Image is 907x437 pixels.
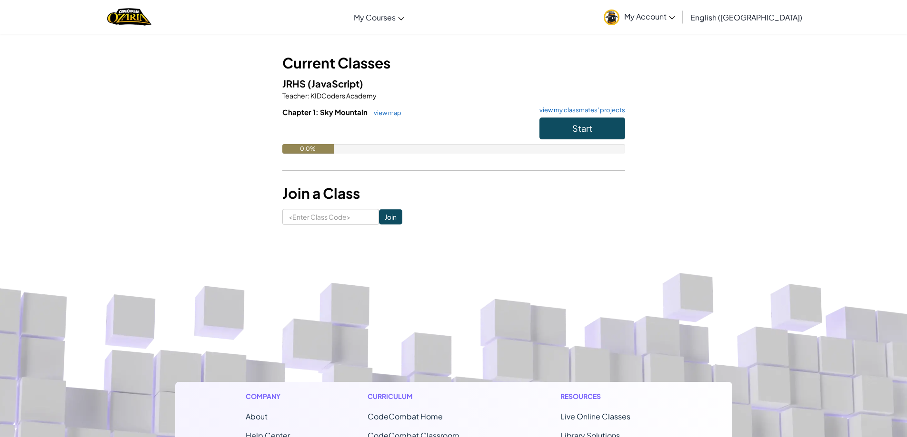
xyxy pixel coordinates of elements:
input: <Enter Class Code> [282,209,379,225]
span: Teacher [282,91,308,100]
button: Start [539,117,625,139]
span: My Account [624,11,675,21]
img: Home [107,7,151,27]
img: avatar [604,10,619,25]
h3: Current Classes [282,52,625,74]
a: English ([GEOGRAPHIC_DATA]) [686,4,807,30]
span: KIDCoders Academy [309,91,377,100]
a: Live Online Classes [560,411,630,421]
a: Ozaria by CodeCombat logo [107,7,151,27]
span: My Courses [354,12,396,22]
span: Chapter 1: Sky Mountain [282,107,369,117]
span: : [308,91,309,100]
h1: Curriculum [368,391,483,401]
a: My Courses [349,4,409,30]
input: Join [379,209,402,224]
span: CodeCombat Home [368,411,443,421]
a: About [246,411,268,421]
h3: Join a Class [282,183,625,204]
span: (JavaScript) [308,78,363,89]
a: My Account [599,2,680,32]
span: JRHS [282,78,308,89]
span: Start [572,123,592,134]
a: view my classmates' projects [535,107,625,113]
h1: Resources [560,391,662,401]
div: 0.0% [282,144,334,154]
span: English ([GEOGRAPHIC_DATA]) [690,12,802,22]
h1: Company [246,391,290,401]
a: view map [369,109,401,117]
